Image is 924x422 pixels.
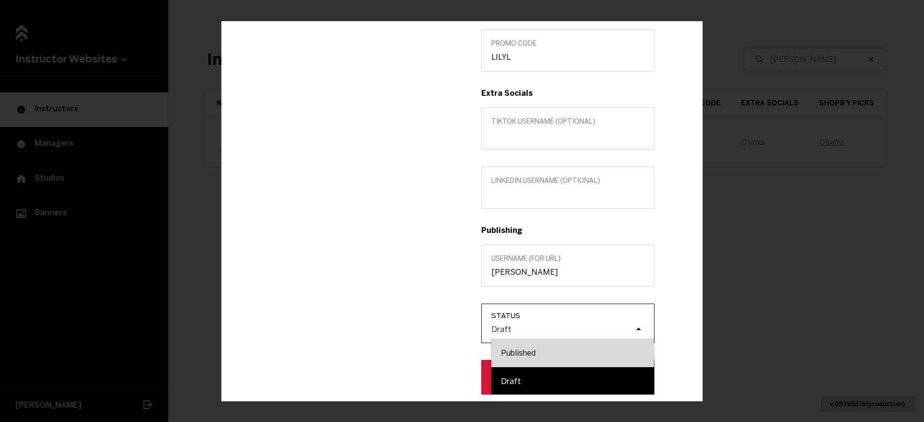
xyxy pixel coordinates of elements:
input: TikTok username (optional) [491,130,644,140]
div: Draft [491,367,654,396]
span: TikTok username (optional) [491,117,644,126]
input: LinkedIn username (optional) [491,190,644,199]
span: LinkedIn username (optional) [491,177,644,185]
input: Username (for url) [491,268,644,277]
div: Draft [491,324,511,333]
h3: Publishing [481,226,654,235]
div: Published [491,339,654,367]
span: Promo Code [491,39,644,48]
span: Status [491,312,654,320]
h3: Extra Socials [481,89,654,98]
input: Promo Code [491,52,644,62]
span: Username (for url) [491,255,644,263]
div: Example Modal [221,21,703,401]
